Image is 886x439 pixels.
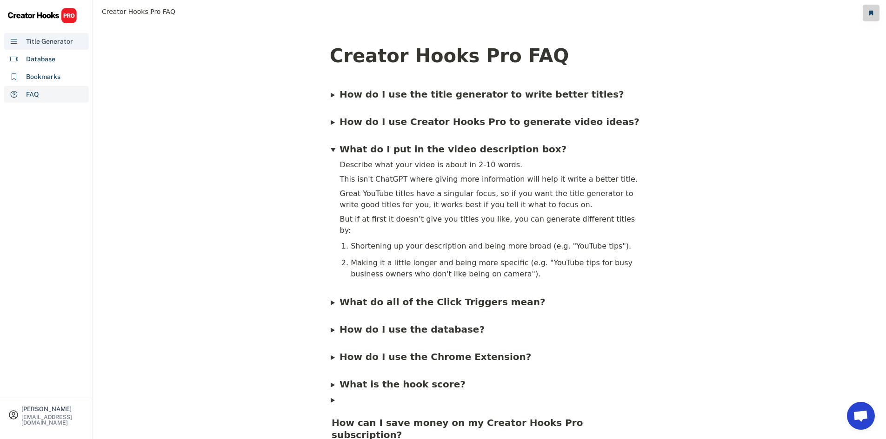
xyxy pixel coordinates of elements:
div: Bookmarks [26,72,60,82]
div: Title Generator [26,37,73,46]
b: What do I put in the video description box? [340,144,566,155]
div: FAQ [26,90,39,99]
li: Shortening up your description and being more broad (e.g. "YouTube tips"). [351,238,649,255]
summary: How do I use the database? [331,313,486,337]
summary: What do I put in the video description box? [331,132,649,157]
summary: How do I use Creator Hooks Pro to generate video ideas? [331,105,640,130]
span: What do all of the Click Triggers mean? [340,296,546,308]
span: Creator Hooks Pro FAQ [102,8,175,16]
summary: How do I use the title generator to write better titles? [331,78,625,102]
div: Describe what your video is about in 2-10 words. [339,158,649,172]
summary: What is the hook score? [331,367,466,392]
h1: Creator Hooks Pro FAQ [330,45,650,67]
img: CHPRO%20Logo.svg [7,7,77,24]
summary: How do I use the Chrome Extension? [331,340,532,365]
span: How do I use Creator Hooks Pro to generate video ideas? [340,116,640,127]
li: Making it a little longer and being more specific (e.g. "YouTube tips for busy business owners wh... [351,255,649,282]
b: How do I use the title generator to write better titles? [340,89,624,100]
a: Open chat [847,402,875,430]
summary: What do all of the Click Triggers mean? [331,285,546,310]
div: Database [26,54,55,64]
div: [PERSON_NAME] [21,406,85,412]
div: But if at first it doesn’t give you titles you like, you can generate different titles by: [339,212,649,237]
span: How do I use the database? [340,324,485,335]
div: This isn't ChatGPT where giving more information will help it write a better title. [339,172,649,186]
span: How do I use the Chrome Extension? [340,351,532,362]
span: What is the hook score? [340,379,466,390]
div: [EMAIL_ADDRESS][DOMAIN_NAME] [21,414,85,426]
div: Great YouTube titles have a singular focus, so if you want the title generator to write good titl... [339,187,649,212]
